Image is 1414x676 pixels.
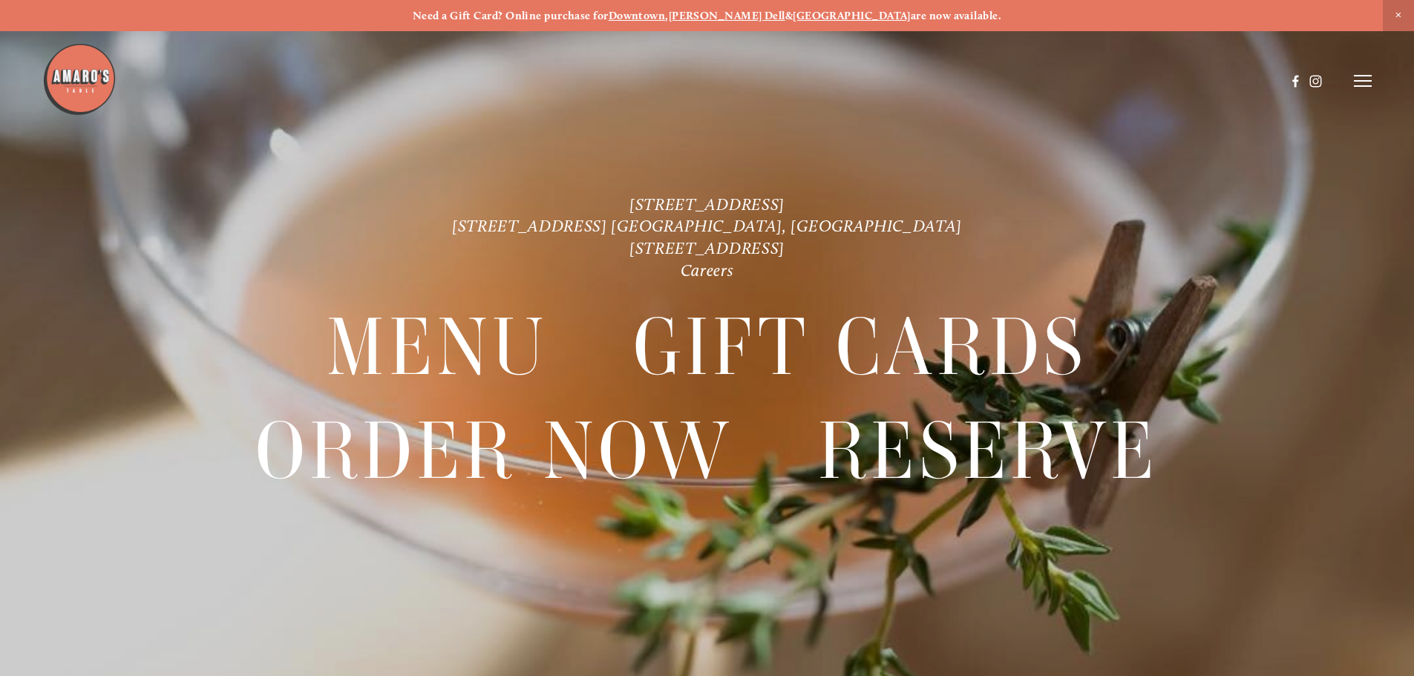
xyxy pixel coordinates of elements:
a: Gift Cards [633,297,1087,398]
a: [GEOGRAPHIC_DATA] [793,9,911,22]
a: Downtown [609,9,666,22]
a: [PERSON_NAME] Dell [669,9,785,22]
strong: , [665,9,668,22]
img: Amaro's Table [42,42,117,117]
a: Order Now [255,400,733,502]
a: [STREET_ADDRESS] [629,194,785,214]
a: Menu [327,297,548,398]
strong: are now available. [911,9,1001,22]
a: [STREET_ADDRESS] [GEOGRAPHIC_DATA], [GEOGRAPHIC_DATA] [452,216,962,236]
strong: & [785,9,793,22]
a: [STREET_ADDRESS] [629,238,785,258]
a: Careers [681,260,734,280]
strong: Need a Gift Card? Online purchase for [413,9,609,22]
a: Reserve [818,400,1159,502]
